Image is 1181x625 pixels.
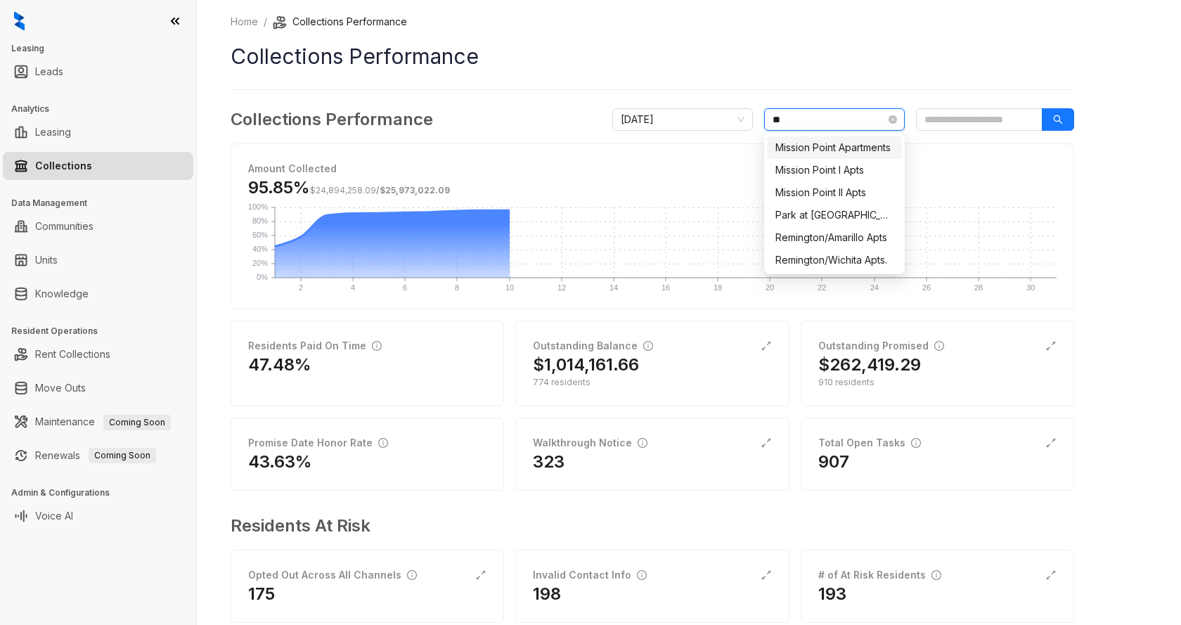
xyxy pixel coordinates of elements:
div: 910 residents [818,376,1057,389]
a: Knowledge [35,280,89,308]
a: Collections [35,152,92,180]
li: Move Outs [3,374,193,402]
div: Promise Date Honor Rate [248,435,388,451]
text: 26 [922,283,931,292]
span: close-circle [889,115,897,124]
li: Units [3,246,193,274]
a: RenewalsComing Soon [35,442,156,470]
div: Mission Point I Apts [767,159,902,181]
text: 100% [248,202,268,211]
li: Knowledge [3,280,193,308]
span: info-circle [407,570,417,580]
a: Leads [35,58,63,86]
li: Leads [3,58,193,86]
span: / [310,185,450,195]
text: 8 [455,283,459,292]
text: 4 [351,283,355,292]
span: Coming Soon [89,448,156,463]
div: # of At Risk Residents [818,567,941,583]
span: info-circle [638,438,647,448]
text: 0% [257,273,268,281]
text: 2 [299,283,303,292]
text: 10 [505,283,514,292]
a: Move Outs [35,374,86,402]
div: Mission Point Apartments [775,140,893,155]
text: 18 [714,283,722,292]
span: expand-alt [1045,437,1057,449]
div: Mission Point I Apts [775,162,893,178]
span: expand-alt [761,437,772,449]
span: expand-alt [761,340,772,352]
h2: 198 [533,583,561,605]
text: 60% [252,231,268,239]
div: Remington/Wichita Apts. [767,249,902,271]
h3: Analytics [11,103,196,115]
div: Park at [GEOGRAPHIC_DATA] [775,207,893,223]
h2: 43.63% [248,451,312,473]
span: info-circle [931,570,941,580]
h2: 323 [533,451,564,473]
img: logo [14,11,25,31]
text: 14 [609,283,618,292]
span: $24,894,258.09 [310,185,376,195]
span: info-circle [643,341,653,351]
div: Total Open Tasks [818,435,921,451]
h1: Collections Performance [231,41,1074,72]
div: Invalid Contact Info [533,567,647,583]
h2: $262,419.29 [818,354,921,376]
span: expand-alt [1045,340,1057,352]
li: Rent Collections [3,340,193,368]
text: 12 [557,283,566,292]
li: / [264,14,267,30]
li: Maintenance [3,408,193,436]
a: Communities [35,212,93,240]
h3: Residents At Risk [231,513,1063,539]
li: Collections Performance [273,14,407,30]
div: Opted Out Across All Channels [248,567,417,583]
li: Leasing [3,118,193,146]
li: Communities [3,212,193,240]
div: 774 residents [533,376,771,389]
text: 30 [1026,283,1035,292]
span: $25,973,022.09 [380,185,450,195]
div: Mission Point II Apts [767,181,902,204]
text: 28 [974,283,983,292]
div: Outstanding Balance [533,338,653,354]
div: Mission Point II Apts [775,185,893,200]
span: October 2025 [621,109,744,130]
div: Remington/Amarillo Apts [767,226,902,249]
h2: 47.48% [248,354,311,376]
text: 40% [252,245,268,253]
div: Walkthrough Notice [533,435,647,451]
div: Remington/Wichita Apts. [775,252,893,268]
h3: Collections Performance [231,107,433,132]
div: Remington/Amarillo Apts [775,230,893,245]
text: 22 [818,283,826,292]
li: Collections [3,152,193,180]
h3: 95.85% [248,176,450,199]
h3: Leasing [11,42,196,55]
text: 24 [870,283,879,292]
h2: 175 [248,583,275,605]
li: Renewals [3,442,193,470]
span: info-circle [372,341,382,351]
a: Home [228,14,261,30]
span: info-circle [934,341,944,351]
h2: 907 [818,451,849,473]
a: Voice AI [35,502,73,530]
h3: Data Management [11,197,196,210]
a: Leasing [35,118,71,146]
span: Coming Soon [103,415,171,430]
span: expand-alt [761,569,772,581]
text: 6 [403,283,407,292]
div: Mission Point Apartments [767,136,902,159]
h3: Admin & Configurations [11,487,196,499]
h2: $1,014,161.66 [533,354,639,376]
span: info-circle [637,570,647,580]
text: 20 [766,283,774,292]
div: Park at Mission Hills [767,204,902,226]
span: info-circle [378,438,388,448]
h3: Resident Operations [11,325,196,337]
li: Voice AI [3,502,193,530]
span: info-circle [911,438,921,448]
